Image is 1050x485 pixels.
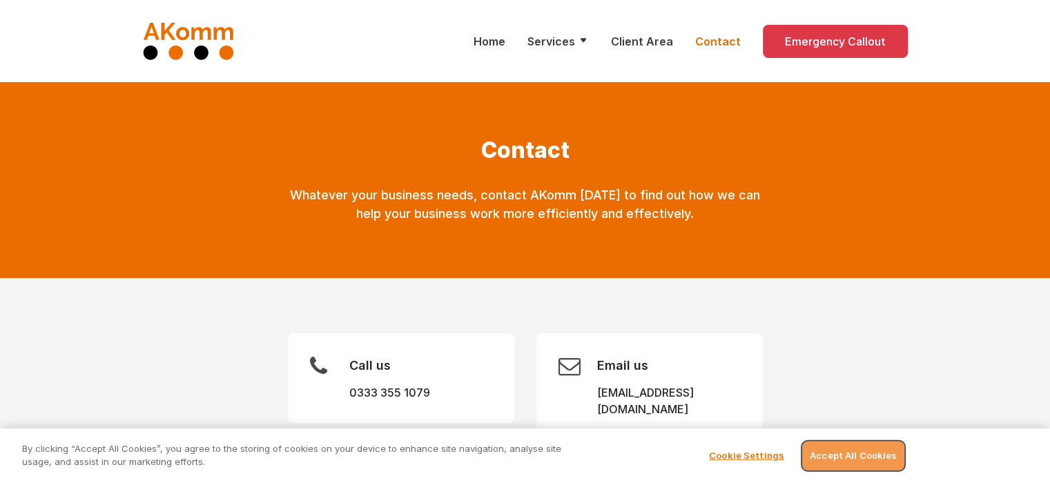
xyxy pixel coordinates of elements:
h1: Contact [277,137,774,164]
img: AKomm [143,22,235,60]
p: By clicking “Accept All Cookies”, you agree to the storing of cookies on your device to enhance s... [22,442,578,469]
p: Whatever your business needs, contact AKomm [DATE] to find out how we can help your business work... [277,186,774,223]
a: Contact [695,33,741,50]
h3: Call us [349,358,430,373]
button: Cookie Settings [703,442,790,470]
a: Home [474,33,505,50]
h3: Email us [597,358,741,373]
a: [EMAIL_ADDRESS][DOMAIN_NAME] [597,386,694,416]
a: Services [527,33,589,50]
a: Emergency Callout [763,25,908,58]
button: Accept All Cookies [802,442,904,471]
a: Client Area [611,33,673,50]
a: 0333 355 1079 [349,386,430,399]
